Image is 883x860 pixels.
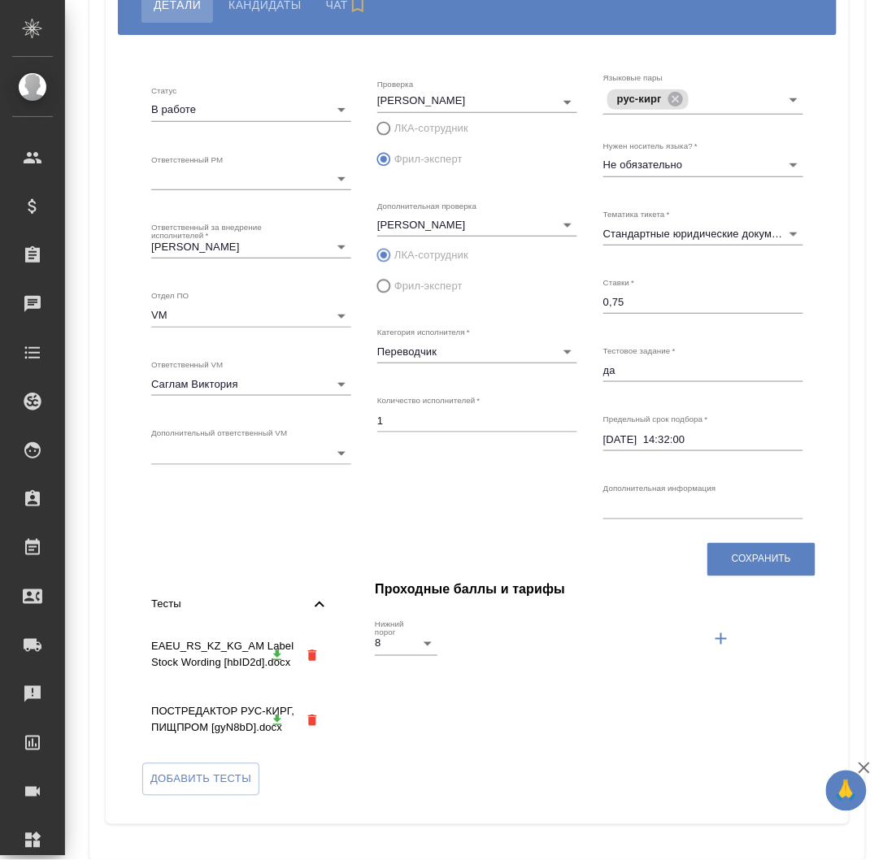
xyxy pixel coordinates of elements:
[607,89,689,110] div: рус-кирг
[556,91,579,114] button: Open
[151,361,223,369] label: Ответственный VM
[394,120,468,137] span: ЛКА-сотрудник
[394,151,463,167] span: Фрил-эксперт
[377,397,480,406] label: Количество исполнителей
[151,704,303,736] span: ПОСТРЕДАКТОР РУС-КИРГ, ПИЩПРОМ [gyN8bD].docx
[394,247,468,263] span: ЛКА-сотрудник
[295,639,328,672] button: Удалить
[603,280,634,288] label: Ставки
[603,223,803,245] div: Стандартные юридические документы, договоры, уставы
[826,771,867,811] button: 🙏
[707,543,816,576] button: Сохранить
[603,416,708,424] label: Предельный срок подбора
[295,704,328,737] button: Удалить
[151,98,351,121] div: В работе
[603,211,670,219] label: Тематика тикета
[375,580,816,600] h4: Проходные баллы и тарифы
[151,236,351,258] div: [PERSON_NAME]
[375,621,422,637] label: Нижний порог
[377,329,470,337] label: Категория исполнителя
[732,553,791,567] span: Сохранить
[260,639,294,672] button: Скачать
[603,348,676,356] label: Тестовое задание
[151,639,303,671] span: EAEU_RS_KZ_KG_AM Label Stock Wording [hbID2d].docx
[151,373,351,396] div: Саглам Виктория
[607,93,672,105] span: рус-кирг
[151,87,176,95] label: Статус
[151,155,223,163] label: Ответственный PM
[150,771,251,789] span: Добавить тесты
[782,89,805,111] button: Open
[377,341,577,363] div: Переводчик
[377,214,577,237] div: [PERSON_NAME]
[138,587,342,623] div: Тесты
[603,484,716,493] label: Дополнительная информация
[702,619,741,658] button: Добавить
[377,80,413,89] label: Проверка
[416,632,439,655] button: Open
[151,597,310,613] span: Тесты
[151,304,351,327] div: VM
[142,763,259,796] label: Добавить тесты
[377,202,476,210] label: Дополнительная проверка
[394,278,463,294] span: Фрил-эксперт
[151,430,287,438] label: Дополнительный ответственный VM
[833,774,860,808] span: 🙏
[603,154,803,176] div: Не обязательно
[151,224,301,241] label: Ответственный за внедрение исполнителей
[603,74,663,82] label: Языковые пары
[603,364,803,376] textarea: да
[603,142,698,150] label: Нужен носитель языка?
[260,704,294,737] button: Скачать
[151,293,189,301] label: Отдел ПО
